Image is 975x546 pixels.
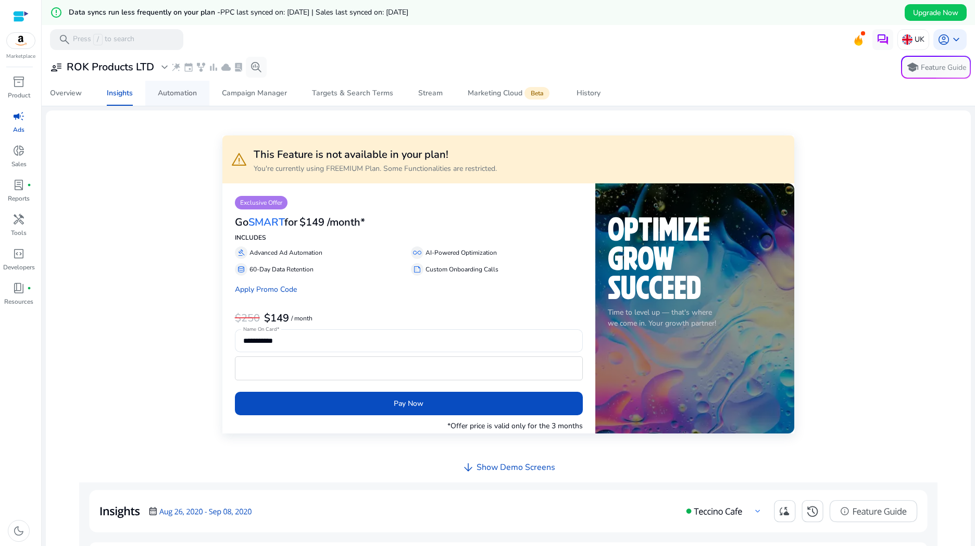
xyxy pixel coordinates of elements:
[69,8,408,17] h5: Data syncs run less frequently on your plan -
[171,62,181,72] span: wand_stars
[468,89,552,97] div: Marketing Cloud
[249,248,322,257] p: Advanced Ad Automation
[3,263,35,272] p: Developers
[447,420,583,431] p: *Offer price is valid only for the 3 months
[12,213,25,226] span: handyman
[107,90,133,97] div: Insights
[237,249,245,257] span: gavel
[524,87,549,100] span: Beta
[73,34,134,45] p: Press to search
[901,56,971,79] button: schoolFeature Guide
[12,76,25,88] span: inventory_2
[11,228,27,238] p: Tools
[462,461,474,474] span: arrow_downward
[608,307,782,329] p: Time to level up — that's where we come in. Your growth partner!
[264,311,289,325] b: $149
[426,265,498,274] p: Custom Onboarding Calls
[93,34,103,45] span: /
[254,163,497,174] p: You're currently using FREEMIUM Plan. Some Functionalities are restricted.
[237,265,245,274] span: database
[250,61,262,73] span: search_insights
[241,358,577,379] iframe: Secure card payment input frame
[183,62,194,72] span: event
[235,233,583,242] p: INCLUDES
[221,62,231,72] span: cloud
[235,216,297,229] h3: Go for
[220,7,408,17] span: PPC last synced on: [DATE] | Sales last synced on: [DATE]
[938,33,950,46] span: account_circle
[394,398,423,409] span: Pay Now
[50,6,63,19] mat-icon: error_outline
[12,247,25,260] span: code_blocks
[249,265,314,274] p: 60-Day Data Retention
[222,90,287,97] div: Campaign Manager
[913,7,958,18] span: Upgrade Now
[902,34,913,45] img: uk.svg
[906,61,919,73] span: school
[426,248,497,257] p: AI-Powered Optimization
[235,196,287,209] p: Exclusive Offer
[243,326,277,333] mat-label: Name On Card
[7,33,35,48] img: amazon.svg
[27,286,31,290] span: fiber_manual_record
[50,90,82,97] div: Overview
[905,4,967,21] button: Upgrade Now
[235,312,260,325] h3: $250
[299,216,365,229] h3: $149 /month*
[418,90,443,97] div: Stream
[27,183,31,187] span: fiber_manual_record
[413,249,421,257] span: all_inclusive
[208,62,219,72] span: bar_chart
[231,151,247,168] span: warning
[6,53,35,60] p: Marketplace
[50,61,63,73] span: user_attributes
[312,90,393,97] div: Targets & Search Terms
[12,179,25,191] span: lab_profile
[196,62,206,72] span: family_history
[8,91,30,100] p: Product
[915,30,924,48] p: UK
[235,392,583,415] button: Pay Now
[921,63,966,73] p: Feature Guide
[12,144,25,157] span: donut_small
[11,159,27,169] p: Sales
[577,90,601,97] div: History
[246,57,267,78] button: search_insights
[158,90,197,97] div: Automation
[254,148,497,161] h3: This Feature is not available in your plan!
[158,61,171,73] span: expand_more
[950,33,963,46] span: keyboard_arrow_down
[233,62,244,72] span: lab_profile
[13,125,24,134] p: Ads
[477,463,555,473] h4: Show Demo Screens
[12,282,25,294] span: book_4
[12,525,25,537] span: dark_mode
[291,315,312,322] p: / month
[248,215,284,229] span: SMART
[413,265,421,274] span: summarize
[8,194,30,203] p: Reports
[58,33,71,46] span: search
[12,110,25,122] span: campaign
[235,284,297,294] a: Apply Promo Code
[67,61,154,73] h3: ROK Products LTD
[4,297,33,306] p: Resources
